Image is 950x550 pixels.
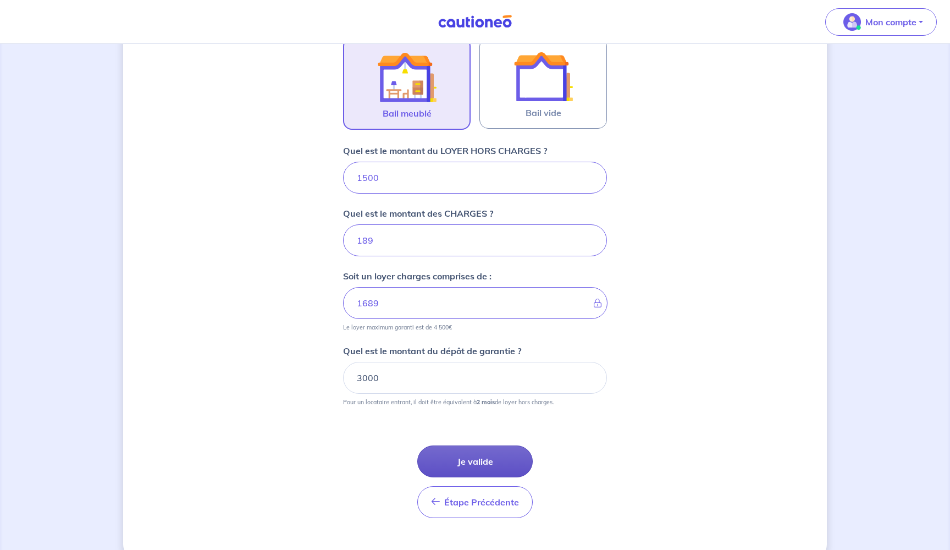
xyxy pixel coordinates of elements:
[343,144,547,157] p: Quel est le montant du LOYER HORS CHARGES ?
[377,47,437,107] img: illu_furnished_lease.svg
[343,323,452,331] p: Le loyer maximum garanti est de 4 500€
[343,398,554,406] p: Pour un locataire entrant, il doit être équivalent à de loyer hors charges.
[825,8,937,36] button: illu_account_valid_menu.svgMon compte
[343,362,607,394] input: 750€
[343,162,607,194] input: 750€
[343,224,607,256] input: 80 €
[526,106,561,119] span: Bail vide
[343,269,491,283] p: Soit un loyer charges comprises de :
[843,13,861,31] img: illu_account_valid_menu.svg
[444,497,519,508] span: Étape Précédente
[343,207,493,220] p: Quel est le montant des CHARGES ?
[865,15,916,29] p: Mon compte
[513,47,573,106] img: illu_empty_lease.svg
[417,486,533,518] button: Étape Précédente
[417,446,533,477] button: Je valide
[477,398,495,406] strong: 2 mois
[434,15,516,29] img: Cautioneo
[343,287,607,319] input: - €
[383,107,432,120] span: Bail meublé
[343,344,521,358] p: Quel est le montant du dépôt de garantie ?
